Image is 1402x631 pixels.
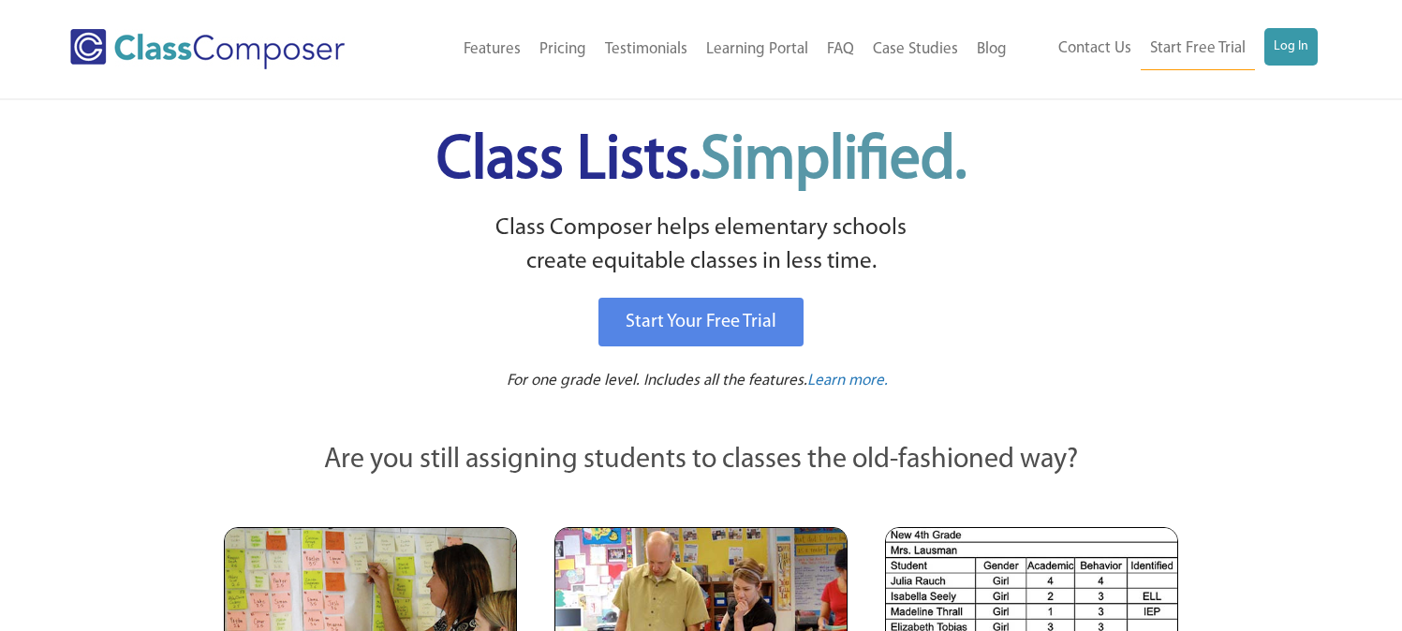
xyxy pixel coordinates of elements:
[400,29,1017,70] nav: Header Menu
[436,131,967,192] span: Class Lists.
[530,29,596,70] a: Pricing
[626,313,776,331] span: Start Your Free Trial
[507,373,807,389] span: For one grade level. Includes all the features.
[1049,28,1141,69] a: Contact Us
[697,29,818,70] a: Learning Portal
[807,370,888,393] a: Learn more.
[1141,28,1255,70] a: Start Free Trial
[1016,28,1318,70] nav: Header Menu
[1264,28,1318,66] a: Log In
[596,29,697,70] a: Testimonials
[454,29,530,70] a: Features
[70,29,345,69] img: Class Composer
[224,440,1179,481] p: Are you still assigning students to classes the old-fashioned way?
[863,29,967,70] a: Case Studies
[807,373,888,389] span: Learn more.
[221,212,1182,280] p: Class Composer helps elementary schools create equitable classes in less time.
[818,29,863,70] a: FAQ
[701,131,967,192] span: Simplified.
[598,298,804,346] a: Start Your Free Trial
[967,29,1016,70] a: Blog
